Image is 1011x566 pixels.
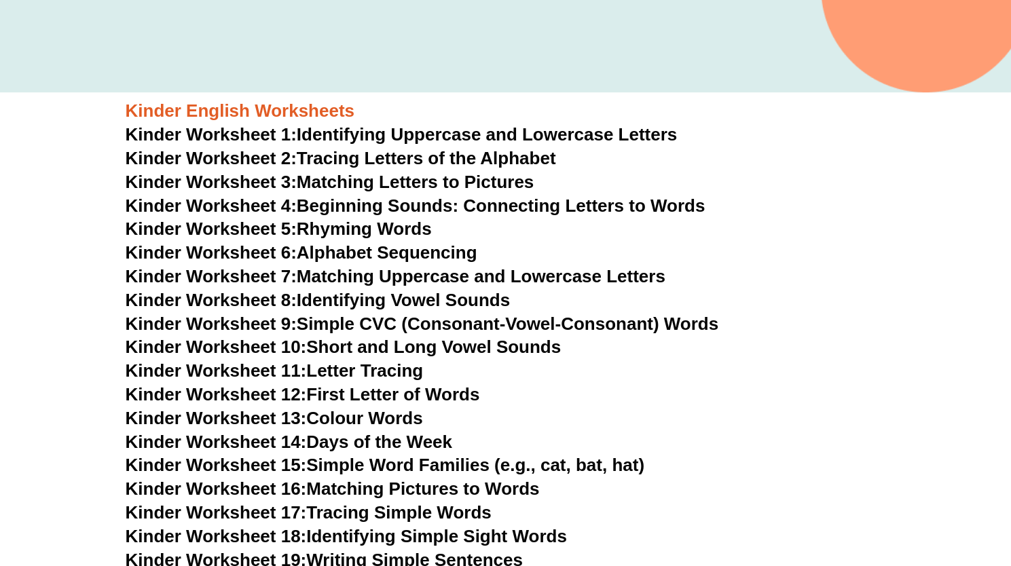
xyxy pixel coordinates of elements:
a: Kinder Worksheet 16:Matching Pictures to Words [126,478,540,499]
a: Kinder Worksheet 5:Rhyming Words [126,219,432,239]
a: Kinder Worksheet 12:First Letter of Words [126,384,480,404]
span: Kinder Worksheet 15: [126,455,307,475]
span: Kinder Worksheet 6: [126,242,297,263]
span: Kinder Worksheet 17: [126,502,307,523]
span: Kinder Worksheet 8: [126,290,297,310]
a: Kinder Worksheet 7:Matching Uppercase and Lowercase Letters [126,266,665,286]
span: Kinder Worksheet 2: [126,148,297,168]
span: Kinder Worksheet 3: [126,172,297,192]
a: Kinder Worksheet 13:Colour Words [126,408,423,428]
h3: Kinder English Worksheets [126,100,886,123]
a: Kinder Worksheet 2:Tracing Letters of the Alphabet [126,148,556,168]
span: Kinder Worksheet 7: [126,266,297,286]
a: Kinder Worksheet 6:Alphabet Sequencing [126,242,477,263]
a: Kinder Worksheet 8:Identifying Vowel Sounds [126,290,510,310]
span: Kinder Worksheet 4: [126,195,297,216]
a: Kinder Worksheet 4:Beginning Sounds: Connecting Letters to Words [126,195,705,216]
a: Kinder Worksheet 18:Identifying Simple Sight Words [126,526,567,546]
span: Kinder Worksheet 12: [126,384,307,404]
span: Kinder Worksheet 16: [126,478,307,499]
a: Kinder Worksheet 3:Matching Letters to Pictures [126,172,534,192]
a: Kinder Worksheet 9:Simple CVC (Consonant-Vowel-Consonant) Words [126,314,718,334]
a: Kinder Worksheet 1:Identifying Uppercase and Lowercase Letters [126,124,678,145]
span: Kinder Worksheet 10: [126,337,307,357]
span: Kinder Worksheet 1: [126,124,297,145]
a: Kinder Worksheet 11:Letter Tracing [126,360,424,381]
a: Kinder Worksheet 14:Days of the Week [126,432,452,452]
span: Kinder Worksheet 5: [126,219,297,239]
span: Kinder Worksheet 18: [126,526,307,546]
span: Kinder Worksheet 11: [126,360,307,381]
a: Kinder Worksheet 10:Short and Long Vowel Sounds [126,337,562,357]
a: Kinder Worksheet 17:Tracing Simple Words [126,502,492,523]
a: Kinder Worksheet 15:Simple Word Families (e.g., cat, bat, hat) [126,455,644,475]
span: Kinder Worksheet 13: [126,408,307,428]
span: Kinder Worksheet 14: [126,432,307,452]
iframe: Chat Widget [785,413,1011,566]
span: Kinder Worksheet 9: [126,314,297,334]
